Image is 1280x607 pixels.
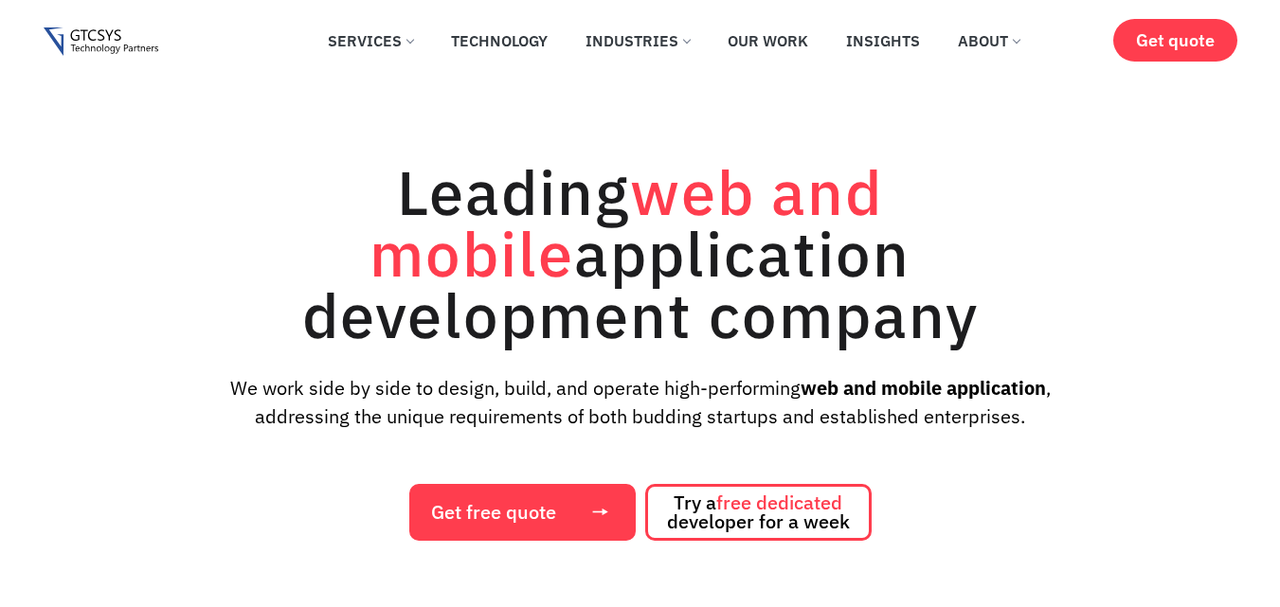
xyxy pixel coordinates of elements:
strong: web and mobile application [801,375,1046,401]
a: Industries [571,20,704,62]
a: Get free quote [409,484,636,541]
p: We work side by side to design, build, and operate high-performing , addressing the unique requir... [187,374,1094,431]
a: Try afree dedicated developer for a week [645,484,872,541]
img: Gtcsys logo [44,27,158,57]
span: Get quote [1136,30,1215,50]
span: Get free quote [431,503,556,522]
a: About [944,20,1034,62]
a: Insights [832,20,934,62]
a: Get quote [1113,19,1237,62]
span: Try a developer for a week [667,493,850,531]
a: Technology [437,20,562,62]
a: Services [314,20,427,62]
span: web and mobile [370,152,883,294]
a: Our Work [713,20,822,62]
h1: Leading application development company [214,161,1067,346]
span: free dedicated [716,490,842,515]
